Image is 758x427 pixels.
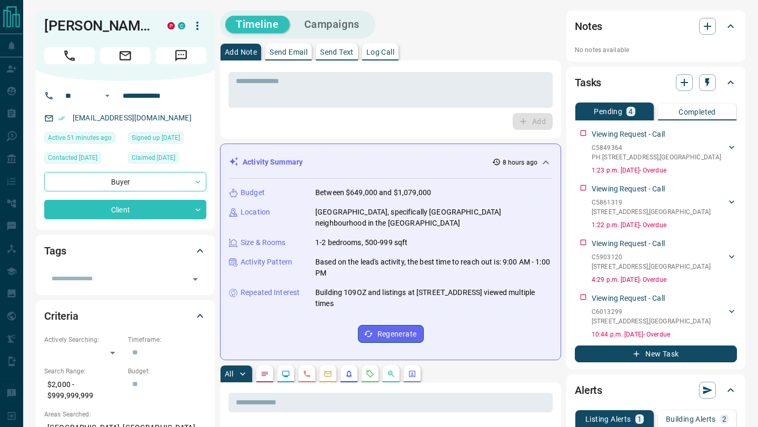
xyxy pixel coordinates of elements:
p: 8 hours ago [503,158,537,167]
span: Claimed [DATE] [132,152,175,163]
p: Between $649,000 and $1,079,000 [315,187,431,198]
h2: Tasks [575,74,601,91]
svg: Emails [324,370,332,378]
div: Sun Apr 16 2023 [44,152,123,167]
p: Based on the lead's activity, the best time to reach out is: 9:00 AM - 1:00 PM [315,257,552,279]
p: Viewing Request - Call [592,129,665,140]
div: Tags [44,238,206,263]
p: Actively Searching: [44,335,123,344]
p: Budget [241,187,265,198]
p: [STREET_ADDRESS] , [GEOGRAPHIC_DATA] [592,317,711,326]
svg: Listing Alerts [345,370,353,378]
div: Activity Summary8 hours ago [229,152,552,172]
svg: Notes [261,370,269,378]
p: Completed [679,108,716,116]
h2: Tags [44,242,66,259]
p: Activity Pattern [241,257,292,268]
p: Viewing Request - Call [592,184,665,195]
div: Notes [575,14,737,39]
p: 1 [637,415,642,423]
div: C5849364PH [STREET_ADDRESS],[GEOGRAPHIC_DATA] [592,141,737,164]
p: Pending [594,108,622,115]
button: New Task [575,345,737,362]
div: condos.ca [178,22,185,29]
p: Activity Summary [243,157,303,168]
div: C5903120[STREET_ADDRESS],[GEOGRAPHIC_DATA] [592,250,737,273]
button: Open [188,272,203,287]
h1: [PERSON_NAME] [44,17,152,34]
div: C5861319[STREET_ADDRESS],[GEOGRAPHIC_DATA] [592,196,737,219]
p: Budget: [128,367,206,376]
svg: Opportunities [387,370,395,378]
button: Timeline [225,16,290,33]
h2: Notes [575,18,602,35]
span: Contacted [DATE] [48,152,97,163]
p: All [225,370,233,378]
p: Repeated Interest [241,287,300,298]
button: Open [101,89,114,102]
div: Criteria [44,303,206,329]
div: Tue May 12 2020 [128,152,206,167]
p: Send Email [270,48,307,56]
div: Tasks [575,70,737,95]
p: Viewing Request - Call [592,238,665,249]
p: [STREET_ADDRESS] , [GEOGRAPHIC_DATA] [592,207,711,217]
button: Campaigns [294,16,370,33]
p: Building Alerts [666,415,716,423]
button: Regenerate [358,325,424,343]
p: Send Text [320,48,354,56]
svg: Agent Actions [408,370,416,378]
span: Email [100,47,151,64]
p: Building 109OZ and listings at [STREET_ADDRESS] viewed multiple times [315,287,552,309]
p: 10:44 p.m. [DATE] - Overdue [592,330,737,339]
p: 1:22 p.m. [DATE] - Overdue [592,220,737,230]
p: 1:23 p.m. [DATE] - Overdue [592,166,737,175]
p: 2 [722,415,726,423]
p: PH [STREET_ADDRESS] , [GEOGRAPHIC_DATA] [592,152,721,162]
p: C5849364 [592,143,721,152]
h2: Criteria [44,308,78,324]
p: Log Call [366,48,394,56]
svg: Calls [303,370,311,378]
p: No notes available [575,45,737,55]
p: 4:29 p.m. [DATE] - Overdue [592,275,737,284]
p: C5903120 [592,252,711,262]
div: Tue May 12 2020 [128,132,206,147]
p: Add Note [225,48,257,56]
div: Tue Aug 12 2025 [44,132,123,147]
p: Size & Rooms [241,237,286,248]
p: [STREET_ADDRESS] , [GEOGRAPHIC_DATA] [592,262,711,271]
div: Client [44,200,206,219]
p: [GEOGRAPHIC_DATA], specifically [GEOGRAPHIC_DATA] neighbourhood in the [GEOGRAPHIC_DATA] [315,207,552,229]
p: Search Range: [44,367,123,376]
p: Listing Alerts [585,415,631,423]
div: Buyer [44,172,206,191]
div: property.ca [167,22,175,29]
a: [EMAIL_ADDRESS][DOMAIN_NAME] [73,114,192,122]
p: $2,000 - $999,999,999 [44,376,123,404]
p: Timeframe: [128,335,206,344]
p: Location [241,207,270,218]
div: C6013299[STREET_ADDRESS],[GEOGRAPHIC_DATA] [592,305,737,328]
span: Call [44,47,95,64]
p: Areas Searched: [44,410,206,419]
div: Alerts [575,378,737,403]
svg: Email Verified [58,115,65,122]
svg: Lead Browsing Activity [282,370,290,378]
span: Active 51 minutes ago [48,133,112,143]
p: 4 [629,108,633,115]
p: Viewing Request - Call [592,293,665,304]
svg: Requests [366,370,374,378]
p: C5861319 [592,198,711,207]
span: Message [156,47,206,64]
p: 1-2 bedrooms, 500-999 sqft [315,237,407,248]
span: Signed up [DATE] [132,133,180,143]
h2: Alerts [575,382,602,399]
p: C6013299 [592,307,711,317]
